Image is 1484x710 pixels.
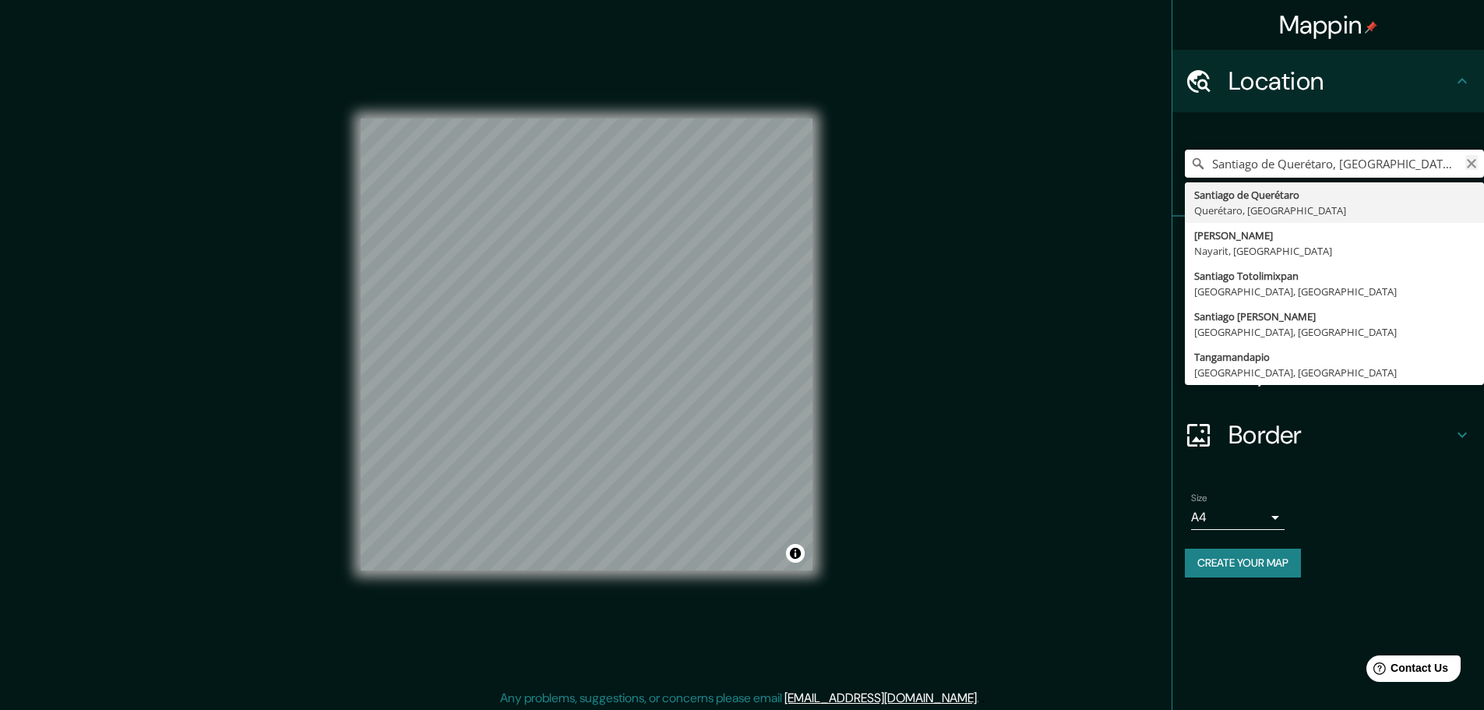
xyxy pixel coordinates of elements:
[1194,349,1475,365] div: Tangamandapio
[1172,217,1484,279] div: Pins
[1194,309,1475,324] div: Santiago [PERSON_NAME]
[1194,203,1475,218] div: Querétaro, [GEOGRAPHIC_DATA]
[500,689,979,708] p: Any problems, suggestions, or concerns please email .
[979,689,982,708] div: .
[1172,50,1484,112] div: Location
[1172,279,1484,341] div: Style
[361,118,812,570] canvas: Map
[1194,228,1475,243] div: [PERSON_NAME]
[1228,419,1453,450] h4: Border
[1172,404,1484,466] div: Border
[1185,150,1484,178] input: Pick your city or area
[1228,357,1453,388] h4: Layout
[1365,21,1377,34] img: pin-icon.png
[982,689,985,708] div: .
[786,544,805,563] button: Toggle attribution
[1194,268,1475,284] div: Santiago Totolimixpan
[1228,65,1453,97] h4: Location
[1465,155,1478,170] button: Clear
[1194,365,1475,380] div: [GEOGRAPHIC_DATA], [GEOGRAPHIC_DATA]
[1194,243,1475,259] div: Nayarit, [GEOGRAPHIC_DATA]
[1191,492,1207,505] label: Size
[1194,187,1475,203] div: Santiago de Querétaro
[1345,649,1467,693] iframe: Help widget launcher
[1194,284,1475,299] div: [GEOGRAPHIC_DATA], [GEOGRAPHIC_DATA]
[1194,324,1475,340] div: [GEOGRAPHIC_DATA], [GEOGRAPHIC_DATA]
[1172,341,1484,404] div: Layout
[1191,505,1285,530] div: A4
[1185,549,1301,578] button: Create your map
[784,690,977,706] a: [EMAIL_ADDRESS][DOMAIN_NAME]
[1279,9,1378,41] h4: Mappin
